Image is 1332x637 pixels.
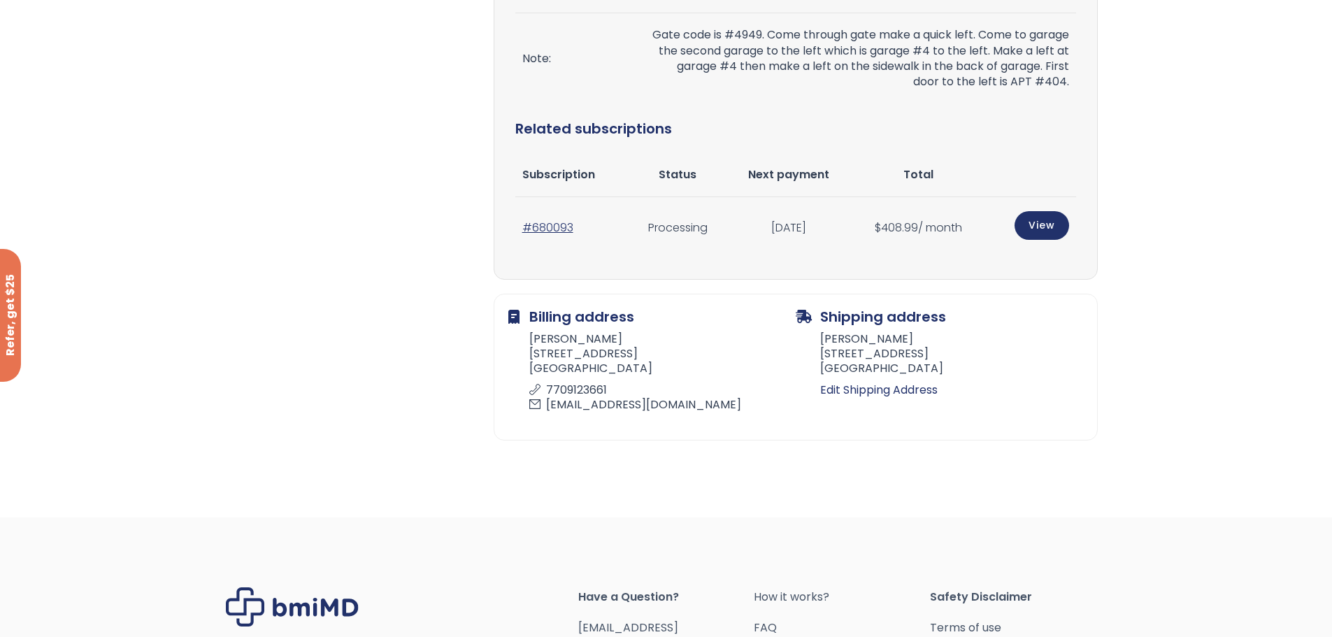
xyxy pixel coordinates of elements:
address: [PERSON_NAME] [STREET_ADDRESS] [GEOGRAPHIC_DATA] [796,332,1083,380]
th: Note: [515,13,644,104]
td: / month [852,197,985,258]
a: How it works? [754,587,930,607]
span: Subscription [522,166,595,182]
p: [EMAIL_ADDRESS][DOMAIN_NAME] [529,398,787,413]
a: Edit Shipping Address [820,380,1083,400]
h2: Shipping address [796,308,1083,325]
span: Status [659,166,696,182]
td: Gate code is #4949. Come through gate make a quick left. Come to garage the second garage to the ... [644,13,1076,104]
td: [DATE] [726,197,852,258]
h2: Billing address [508,308,796,325]
p: 7709123661 [529,383,787,398]
h2: Related subscriptions [515,104,1076,153]
span: Total [903,166,933,182]
span: Have a Question? [578,587,754,607]
span: $ [875,220,881,236]
span: Next payment [748,166,829,182]
span: Safety Disclaimer [930,587,1106,607]
td: Processing [629,197,726,258]
span: 408.99 [875,220,918,236]
address: [PERSON_NAME] [STREET_ADDRESS] [GEOGRAPHIC_DATA] [508,332,796,416]
a: #680093 [522,220,573,236]
a: View [1015,211,1069,240]
img: Brand Logo [226,587,359,626]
